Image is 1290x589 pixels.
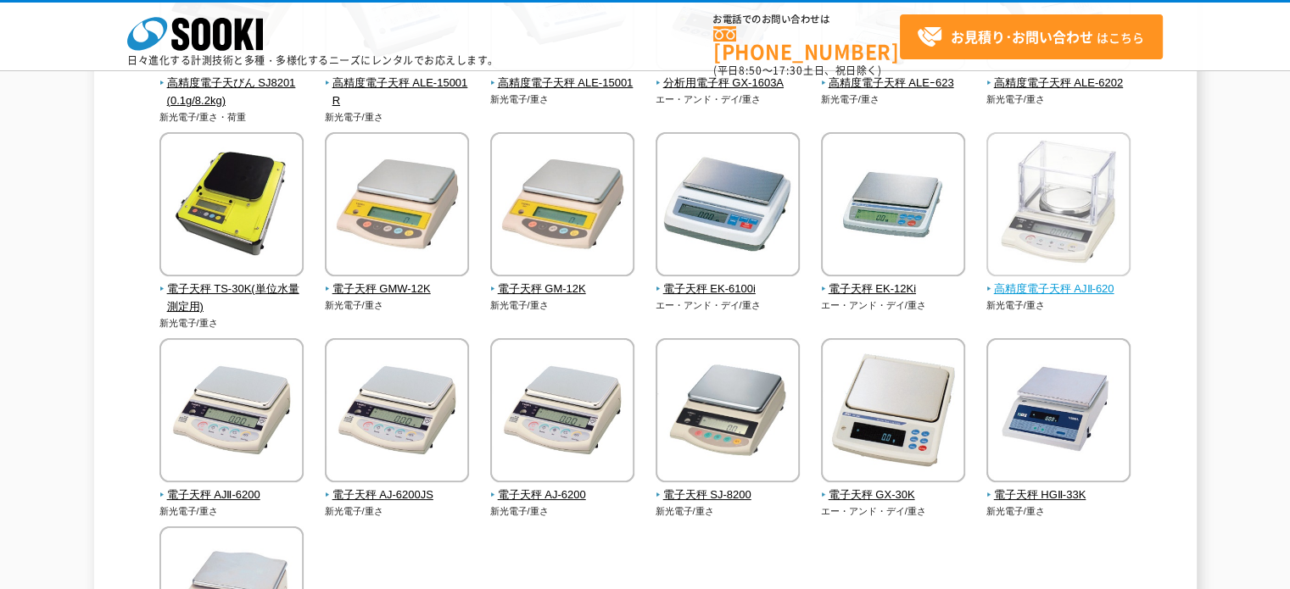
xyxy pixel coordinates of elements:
[325,264,470,298] a: 電子天秤 GMW-12K
[986,470,1131,504] a: 電子天秤 HGⅡ-33K
[821,470,966,504] a: 電子天秤 GX-30K
[325,132,469,281] img: 電子天秤 GMW-12K
[713,63,881,78] span: (平日 ～ 土日、祝日除く)
[986,264,1131,298] a: 高精度電子天秤 AJⅡ-620
[159,504,304,519] p: 新光電子/重さ
[159,132,304,281] img: 電子天秤 TS-30K(単位水量測定用)
[159,338,304,486] img: 電子天秤 AJⅡ-6200
[713,26,900,61] a: [PHONE_NUMBER]
[490,92,635,107] p: 新光電子/重さ
[656,75,801,92] span: 分析用電子秤 GX-1603A
[986,132,1131,281] img: 高精度電子天秤 AJⅡ-620
[490,504,635,519] p: 新光電子/重さ
[656,470,801,504] a: 電子天秤 SJ-8200
[490,75,635,92] span: 高精度電子天秤 ALE-15001
[821,298,966,313] p: エー・アンド・デイ/重さ
[159,75,304,110] span: 高精度電子天びん SJ8201(0.1g/8.2kg)
[490,281,635,298] span: 電子天秤 GM-12K
[325,298,470,313] p: 新光電子/重さ
[656,338,800,486] img: 電子天秤 SJ-8200
[656,486,801,504] span: 電子天秤 SJ-8200
[821,75,966,92] span: 高精度電子天秤 ALEｰ623
[325,58,470,109] a: 高精度電子天秤 ALE-15001R
[821,264,966,298] a: 電子天秤 EK-12Ki
[325,504,470,519] p: 新光電子/重さ
[739,63,762,78] span: 8:50
[821,281,966,298] span: 電子天秤 EK-12Ki
[325,470,470,504] a: 電子天秤 AJ-6200JS
[986,92,1131,107] p: 新光電子/重さ
[821,486,966,504] span: 電子天秤 GX-30K
[656,132,800,281] img: 電子天秤 EK-6100i
[127,55,499,65] p: 日々進化する計測技術と多種・多様化するニーズにレンタルでお応えします。
[986,75,1131,92] span: 高精度電子天秤 ALE-6202
[951,26,1093,47] strong: お見積り･お問い合わせ
[821,132,965,281] img: 電子天秤 EK-12Ki
[821,92,966,107] p: 新光電子/重さ
[821,504,966,519] p: エー・アンド・デイ/重さ
[986,504,1131,519] p: 新光電子/重さ
[656,264,801,298] a: 電子天秤 EK-6100i
[656,281,801,298] span: 電子天秤 EK-6100i
[821,338,965,486] img: 電子天秤 GX-30K
[159,281,304,316] span: 電子天秤 TS-30K(単位水量測定用)
[917,25,1144,50] span: はこちら
[159,264,304,315] a: 電子天秤 TS-30K(単位水量測定用)
[325,281,470,298] span: 電子天秤 GMW-12K
[490,298,635,313] p: 新光電子/重さ
[159,110,304,125] p: 新光電子/重さ・荷重
[325,75,470,110] span: 高精度電子天秤 ALE-15001R
[490,338,634,486] img: 電子天秤 AJ-6200
[159,58,304,109] a: 高精度電子天びん SJ8201(0.1g/8.2kg)
[159,486,304,504] span: 電子天秤 AJⅡ-6200
[490,132,634,281] img: 電子天秤 GM-12K
[325,486,470,504] span: 電子天秤 AJ-6200JS
[986,338,1131,486] img: 電子天秤 HGⅡ-33K
[900,14,1163,59] a: お見積り･お問い合わせはこちら
[159,316,304,331] p: 新光電子/重さ
[490,486,635,504] span: 電子天秤 AJ-6200
[986,281,1131,298] span: 高精度電子天秤 AJⅡ-620
[325,338,469,486] img: 電子天秤 AJ-6200JS
[325,110,470,125] p: 新光電子/重さ
[773,63,803,78] span: 17:30
[159,470,304,504] a: 電子天秤 AJⅡ-6200
[490,264,635,298] a: 電子天秤 GM-12K
[656,298,801,313] p: エー・アンド・デイ/重さ
[656,92,801,107] p: エー・アンド・デイ/重さ
[713,14,900,25] span: お電話でのお問い合わせは
[490,470,635,504] a: 電子天秤 AJ-6200
[986,298,1131,313] p: 新光電子/重さ
[656,504,801,519] p: 新光電子/重さ
[986,486,1131,504] span: 電子天秤 HGⅡ-33K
